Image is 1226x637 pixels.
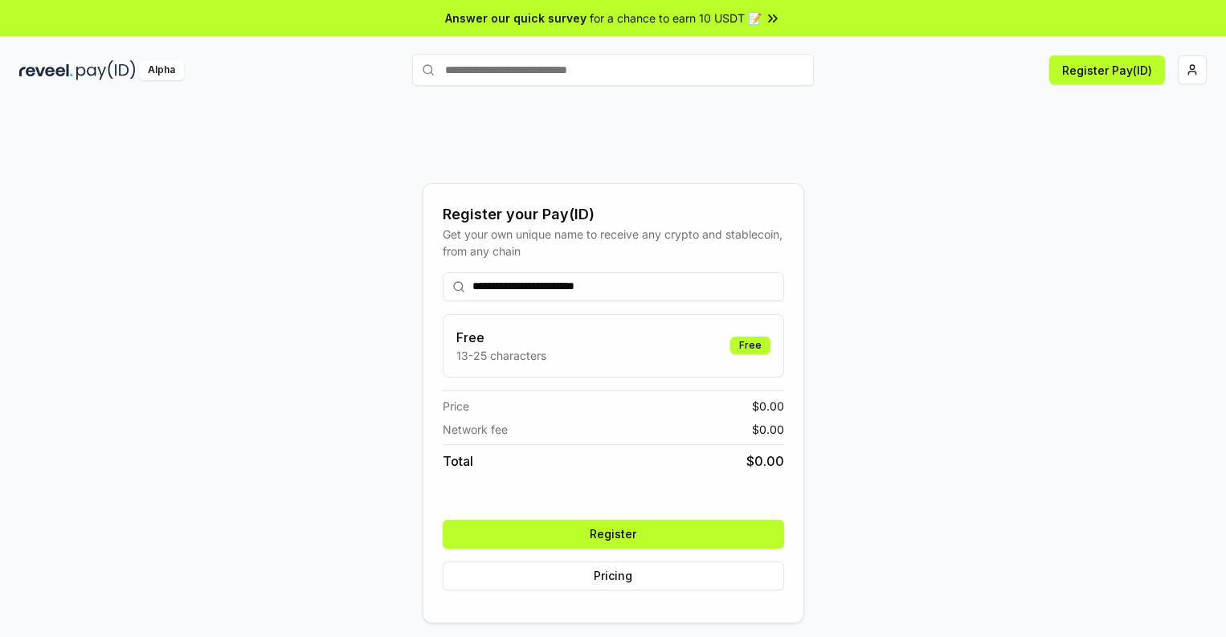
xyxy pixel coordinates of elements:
[443,520,784,549] button: Register
[443,451,473,471] span: Total
[443,421,508,438] span: Network fee
[443,561,784,590] button: Pricing
[443,226,784,259] div: Get your own unique name to receive any crypto and stablecoin, from any chain
[19,60,73,80] img: reveel_dark
[445,10,586,27] span: Answer our quick survey
[1049,55,1165,84] button: Register Pay(ID)
[443,203,784,226] div: Register your Pay(ID)
[456,347,546,364] p: 13-25 characters
[752,421,784,438] span: $ 0.00
[139,60,184,80] div: Alpha
[746,451,784,471] span: $ 0.00
[590,10,762,27] span: for a chance to earn 10 USDT 📝
[443,398,469,414] span: Price
[76,60,136,80] img: pay_id
[752,398,784,414] span: $ 0.00
[456,328,546,347] h3: Free
[730,337,770,354] div: Free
